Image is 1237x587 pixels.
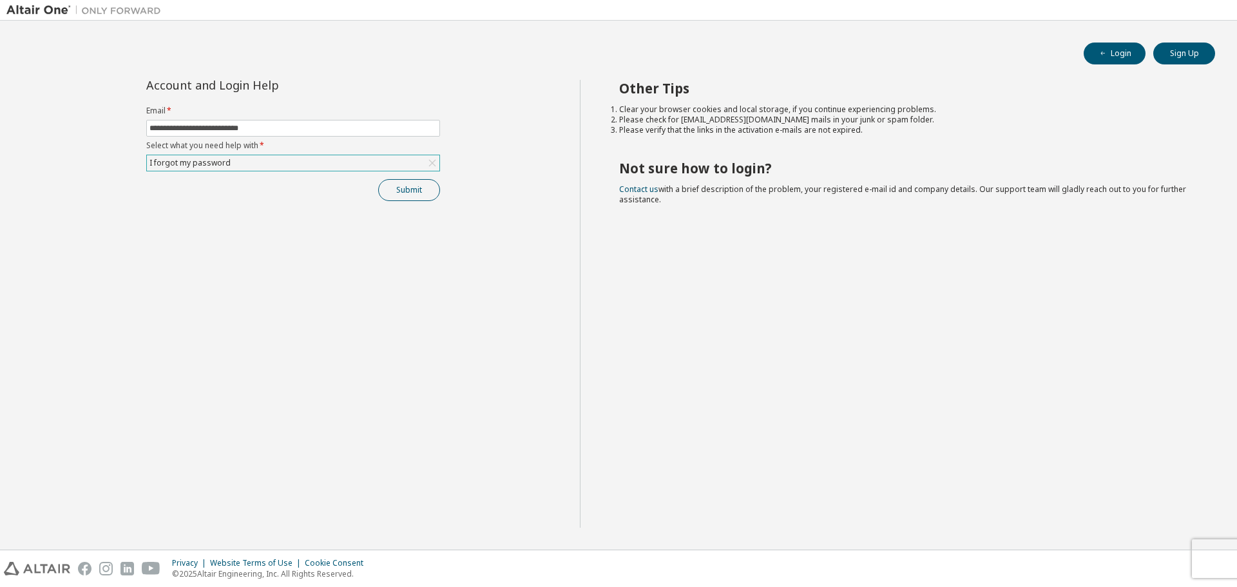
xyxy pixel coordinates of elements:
[148,156,233,170] div: I forgot my password
[619,184,1186,205] span: with a brief description of the problem, your registered e-mail id and company details. Our suppo...
[378,179,440,201] button: Submit
[6,4,168,17] img: Altair One
[210,558,305,568] div: Website Terms of Use
[99,562,113,575] img: instagram.svg
[1084,43,1146,64] button: Login
[120,562,134,575] img: linkedin.svg
[619,160,1193,177] h2: Not sure how to login?
[619,184,658,195] a: Contact us
[619,115,1193,125] li: Please check for [EMAIL_ADDRESS][DOMAIN_NAME] mails in your junk or spam folder.
[619,80,1193,97] h2: Other Tips
[142,562,160,575] img: youtube.svg
[172,568,371,579] p: © 2025 Altair Engineering, Inc. All Rights Reserved.
[146,140,440,151] label: Select what you need help with
[146,106,440,116] label: Email
[4,562,70,575] img: altair_logo.svg
[147,155,439,171] div: I forgot my password
[146,80,381,90] div: Account and Login Help
[305,558,371,568] div: Cookie Consent
[78,562,91,575] img: facebook.svg
[619,125,1193,135] li: Please verify that the links in the activation e-mails are not expired.
[172,558,210,568] div: Privacy
[1153,43,1215,64] button: Sign Up
[619,104,1193,115] li: Clear your browser cookies and local storage, if you continue experiencing problems.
